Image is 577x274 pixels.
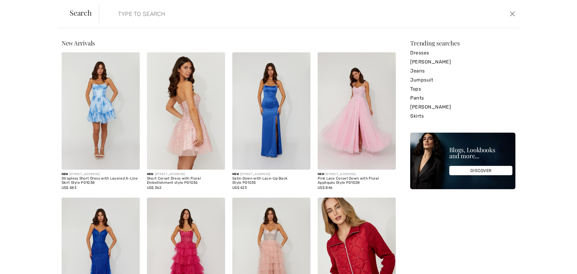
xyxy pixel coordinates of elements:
img: Blogs, Lookbooks and more... [410,133,515,189]
div: Blogs, Lookbooks and more... [449,147,512,159]
div: [STREET_ADDRESS] [318,172,396,177]
a: Jeans [410,66,515,75]
span: US$ 423 [232,186,247,190]
span: Search [70,9,92,16]
img: Short Corset Dress with Floral Embellishment style P01036. Blush [147,52,225,170]
button: Close [508,9,517,19]
div: DISCOVER [449,166,512,175]
div: [STREET_ADDRESS] [62,172,140,177]
div: Short Corset Dress with Floral Embellishment style P01036 [147,177,225,185]
img: Pink Lace Corset Gown with Floral Appliqués Style P01028. Pink [318,52,396,170]
div: Satin Gown with Lace-Up Back Style P01035 [232,177,310,185]
div: Pink Lace Corset Gown with Floral Appliqués Style P01028 [318,177,396,185]
div: Strapless Short Dress with Layered A-Line Skirt Style P01038 [62,177,140,185]
a: [PERSON_NAME] [410,57,515,66]
span: New [232,172,239,176]
img: Satin Gown with Lace-Up Back Style P01035. Royal [232,52,310,170]
span: US$ 483 [62,186,76,190]
img: Strapless Short Dress with Layered A-Line Skirt Style P01038. Blue [62,52,140,170]
a: Pants [410,94,515,103]
span: New [147,172,154,176]
a: Jumpsuit [410,75,515,85]
div: [STREET_ADDRESS] [147,172,225,177]
a: Dresses [410,48,515,57]
div: Trending searches [410,40,515,46]
a: Skirts [410,112,515,121]
a: Tops [410,85,515,94]
span: Chat [13,4,26,10]
span: New Arrivals [62,39,95,47]
div: [STREET_ADDRESS] [232,172,310,177]
span: New [62,172,68,176]
span: US$ 362 [147,186,161,190]
a: [PERSON_NAME] [410,103,515,112]
input: TYPE TO SEARCH [114,5,409,23]
span: New [318,172,324,176]
span: US$ 846 [318,186,332,190]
